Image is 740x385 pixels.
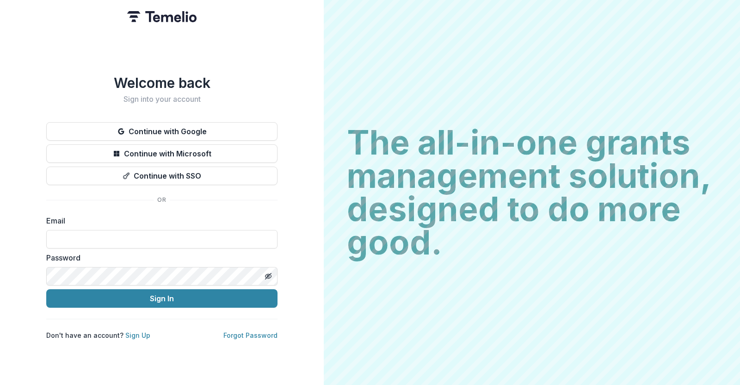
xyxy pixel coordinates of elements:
[46,252,272,263] label: Password
[46,95,277,104] h2: Sign into your account
[125,331,150,339] a: Sign Up
[46,330,150,340] p: Don't have an account?
[46,75,277,91] h1: Welcome back
[46,215,272,226] label: Email
[46,122,277,141] button: Continue with Google
[46,144,277,163] button: Continue with Microsoft
[223,331,277,339] a: Forgot Password
[261,269,276,284] button: Toggle password visibility
[127,11,197,22] img: Temelio
[46,167,277,185] button: Continue with SSO
[46,289,277,308] button: Sign In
